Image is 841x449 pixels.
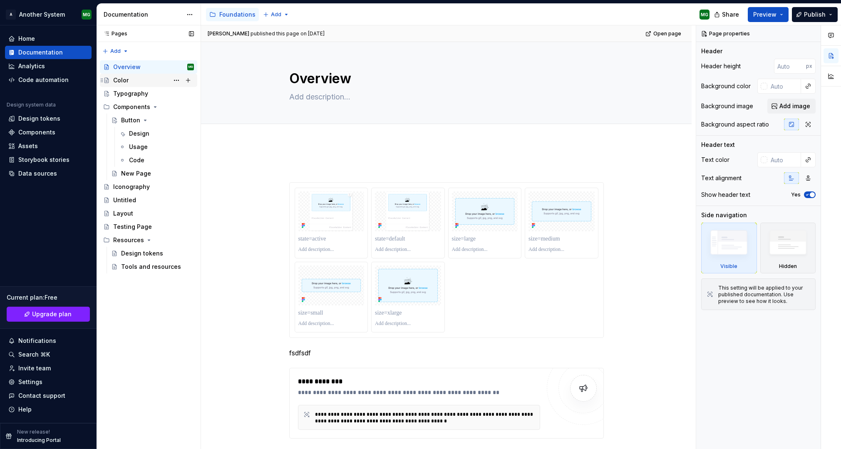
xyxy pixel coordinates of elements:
div: Documentation [104,10,182,19]
div: Invite team [18,364,51,372]
div: Another System [19,10,65,19]
button: Add [260,9,292,20]
div: Overview [113,63,141,71]
div: Background aspect ratio [701,120,769,129]
div: Visible [720,263,737,270]
div: Text color [701,156,729,164]
a: Button [108,114,197,127]
a: Documentation [5,46,92,59]
a: Assets [5,139,92,153]
a: Code [116,154,197,167]
div: Background color [701,82,751,90]
input: Auto [767,79,801,94]
div: Text alignment [701,174,742,182]
div: Data sources [18,169,57,178]
div: Tools and resources [121,263,181,271]
div: MG [83,11,90,18]
div: Settings [18,378,42,386]
span: Share [722,10,739,19]
a: Design [116,127,197,140]
div: Background image [701,102,753,110]
div: Typography [113,89,148,98]
span: Add [110,48,121,55]
p: fsdfsdf [289,348,604,358]
div: Home [18,35,35,43]
span: Add [271,11,281,18]
div: Iconography [113,183,150,191]
a: Invite team [5,362,92,375]
div: Foundations [219,10,256,19]
button: Contact support [5,389,92,402]
div: Button [121,116,140,124]
div: A [6,10,16,20]
a: Testing Page [100,220,197,233]
div: Design system data [7,102,56,108]
div: Hidden [779,263,797,270]
a: Open page [643,28,685,40]
a: Home [5,32,92,45]
button: AAnother SystemMG [2,5,95,23]
div: Untitled [113,196,136,204]
div: Pages [100,30,127,37]
a: Data sources [5,167,92,180]
a: Untitled [100,193,197,207]
p: New release! [17,429,50,435]
div: Components [113,103,150,111]
div: Show header text [701,191,750,199]
div: MG [189,63,193,71]
a: Code automation [5,73,92,87]
div: Header [701,47,722,55]
div: Header height [701,62,741,70]
div: Documentation [18,48,63,57]
div: Page tree [100,60,197,273]
a: Typography [100,87,197,100]
a: Design tokens [5,112,92,125]
a: Settings [5,375,92,389]
div: New Page [121,169,151,178]
div: Side navigation [701,211,747,219]
span: Preview [753,10,776,19]
input: Auto [774,59,806,74]
div: Search ⌘K [18,350,50,359]
a: Upgrade plan [7,307,90,322]
div: Design tokens [121,249,163,258]
label: Yes [791,191,801,198]
a: Analytics [5,60,92,73]
a: Iconography [100,180,197,193]
button: Publish [792,7,838,22]
div: published this page on [DATE] [251,30,325,37]
a: OverviewMG [100,60,197,74]
div: Help [18,405,32,414]
p: px [806,63,812,69]
div: Design [129,129,149,138]
div: Usage [129,143,148,151]
a: Design tokens [108,247,197,260]
span: Publish [804,10,826,19]
a: Tools and resources [108,260,197,273]
div: Components [100,100,197,114]
a: Layout [100,207,197,220]
div: Storybook stories [18,156,69,164]
div: Components [18,128,55,136]
div: Visible [701,223,757,273]
input: Auto [767,152,801,167]
span: Upgrade plan [32,310,72,318]
div: Design tokens [18,114,60,123]
p: Introducing Portal [17,437,61,444]
span: Add image [779,102,810,110]
a: Foundations [206,8,259,21]
a: Components [5,126,92,139]
div: This setting will be applied to your published documentation. Use preview to see how it looks. [718,285,810,305]
a: Color [100,74,197,87]
div: Hidden [760,223,816,273]
button: Add [100,45,131,57]
div: Resources [113,236,144,244]
span: [PERSON_NAME] [208,30,249,37]
div: Notifications [18,337,56,345]
span: Open page [653,30,681,37]
button: Add image [767,99,816,114]
button: Notifications [5,334,92,347]
button: Share [710,7,744,22]
div: Page tree [206,6,259,23]
button: Search ⌘K [5,348,92,361]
